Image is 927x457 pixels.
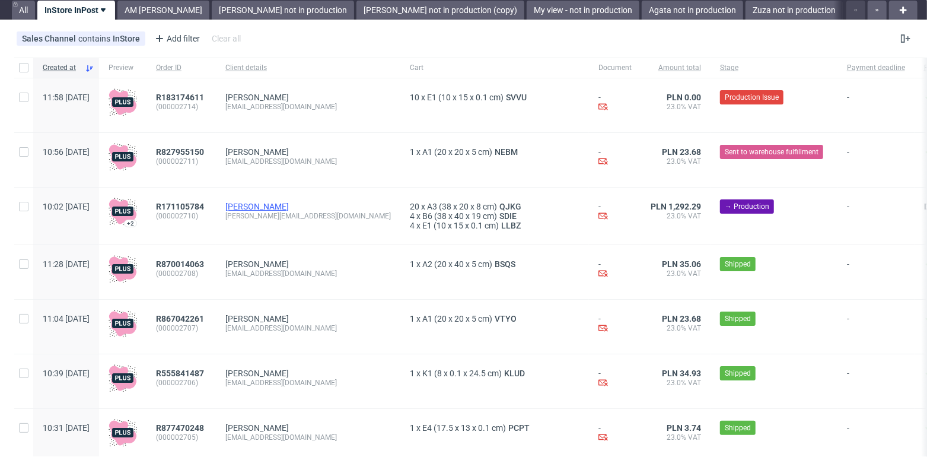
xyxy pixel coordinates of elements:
[410,93,419,102] span: 10
[422,221,499,230] span: E1 (10 x 15 x 0.1 cm)
[422,423,506,433] span: E4 (17.5 x 13 x 0.1 cm)
[156,147,206,157] a: R827955150
[422,211,497,221] span: B6 (38 x 40 x 19 cm)
[662,259,701,269] span: PLN 35.06
[225,202,289,211] a: [PERSON_NAME]
[410,369,579,378] div: x
[410,211,415,221] span: 4
[598,93,632,113] div: -
[422,259,492,269] span: A2 (20 x 40 x 5 cm)
[651,102,701,112] span: 23.0% VAT
[225,259,289,269] a: [PERSON_NAME]
[410,314,415,323] span: 1
[109,309,137,338] img: plus-icon.676465ae8f3a83198b3f.png
[410,369,415,378] span: 1
[225,63,391,73] span: Client details
[156,259,206,269] a: R870014063
[506,423,532,433] a: PCPT
[410,147,415,157] span: 1
[725,147,818,157] span: Sent to warehouse fulfillment
[422,369,502,378] span: K1 (8 x 0.1 x 24.5 cm)
[651,269,701,278] span: 23.0% VAT
[667,93,701,102] span: PLN 0.00
[725,423,751,433] span: Shipped
[725,201,769,212] span: → Production
[499,221,523,230] a: LLBZ
[497,202,524,211] a: QJKG
[225,314,289,323] a: [PERSON_NAME]
[410,211,579,221] div: x
[156,202,204,211] span: R171105784
[492,259,518,269] a: BSQS
[651,323,701,333] span: 23.0% VAT
[492,147,520,157] a: NEBM
[847,314,905,339] span: -
[502,369,527,378] a: KLUD
[746,1,843,20] a: Zuza not in production
[847,93,905,118] span: -
[109,255,137,283] img: plus-icon.676465ae8f3a83198b3f.png
[410,221,579,230] div: x
[598,259,632,280] div: -
[43,423,90,433] span: 10:31 [DATE]
[410,147,579,157] div: x
[156,378,206,388] span: (000002706)
[156,433,206,442] span: (000002705)
[847,259,905,285] span: -
[43,369,90,378] span: 10:39 [DATE]
[598,423,632,444] div: -
[212,1,354,20] a: [PERSON_NAME] not in production
[598,314,632,335] div: -
[225,378,391,388] div: [EMAIL_ADDRESS][DOMAIN_NAME]
[43,147,90,157] span: 10:56 [DATE]
[225,102,391,112] div: [EMAIL_ADDRESS][DOMAIN_NAME]
[847,369,905,394] span: -
[662,147,701,157] span: PLN 23.68
[43,259,90,269] span: 11:28 [DATE]
[156,314,206,323] a: R867042261
[225,269,391,278] div: [EMAIL_ADDRESS][DOMAIN_NAME]
[113,34,140,43] div: InStore
[225,369,289,378] a: [PERSON_NAME]
[504,93,529,102] a: SVVU
[156,157,206,166] span: (000002711)
[109,88,137,116] img: plus-icon.676465ae8f3a83198b3f.png
[527,1,639,20] a: My view - not in production
[78,34,113,43] span: contains
[651,202,701,211] span: PLN 1,292.29
[37,1,115,20] a: InStore InPost
[43,93,90,102] span: 11:58 [DATE]
[410,202,579,211] div: x
[847,202,905,230] span: -
[725,313,751,324] span: Shipped
[662,314,701,323] span: PLN 23.68
[43,202,90,211] span: 10:02 [DATE]
[225,211,391,221] div: [PERSON_NAME][EMAIL_ADDRESS][DOMAIN_NAME]
[156,102,206,112] span: (000002714)
[598,63,632,73] span: Document
[492,314,519,323] a: VTYO
[109,418,137,447] img: plus-icon.676465ae8f3a83198b3f.png
[725,368,751,379] span: Shipped
[598,147,632,168] div: -
[156,369,206,378] a: R555841487
[497,211,519,221] span: SDIE
[410,259,579,269] div: x
[225,93,289,102] a: [PERSON_NAME]
[43,63,80,73] span: Created at
[725,92,779,103] span: Production Issue
[156,93,204,102] span: R183174611
[225,147,289,157] a: [PERSON_NAME]
[651,211,701,221] span: 23.0% VAT
[156,63,206,73] span: Order ID
[598,202,632,223] div: -
[156,93,206,102] a: R183174611
[225,157,391,166] div: [EMAIL_ADDRESS][DOMAIN_NAME]
[642,1,743,20] a: Agata not in production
